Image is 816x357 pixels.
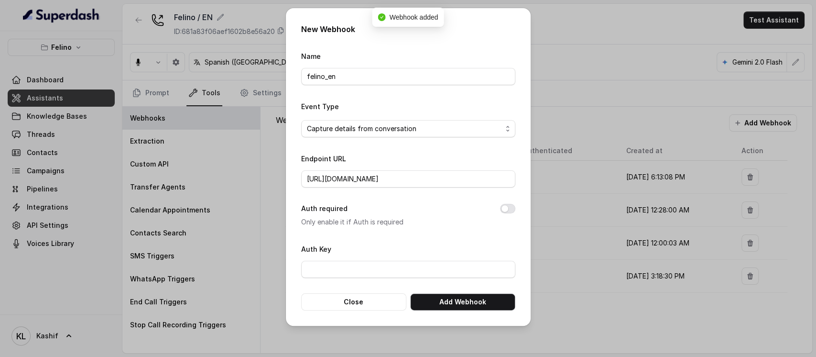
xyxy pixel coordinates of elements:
button: Add Webhook [410,293,515,311]
label: Auth required [301,203,348,214]
button: Capture details from conversation [301,120,515,137]
span: Capture details from conversation [307,123,502,134]
label: Auth Key [301,245,331,253]
h2: New Webhook [301,23,515,35]
label: Endpoint URL [301,155,346,163]
span: Webhook added [390,13,438,21]
label: Event Type [301,102,339,111]
span: check-circle [378,13,386,21]
p: Only enable it if Auth is required [301,216,485,228]
button: Close [301,293,406,311]
label: Name [301,52,321,60]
